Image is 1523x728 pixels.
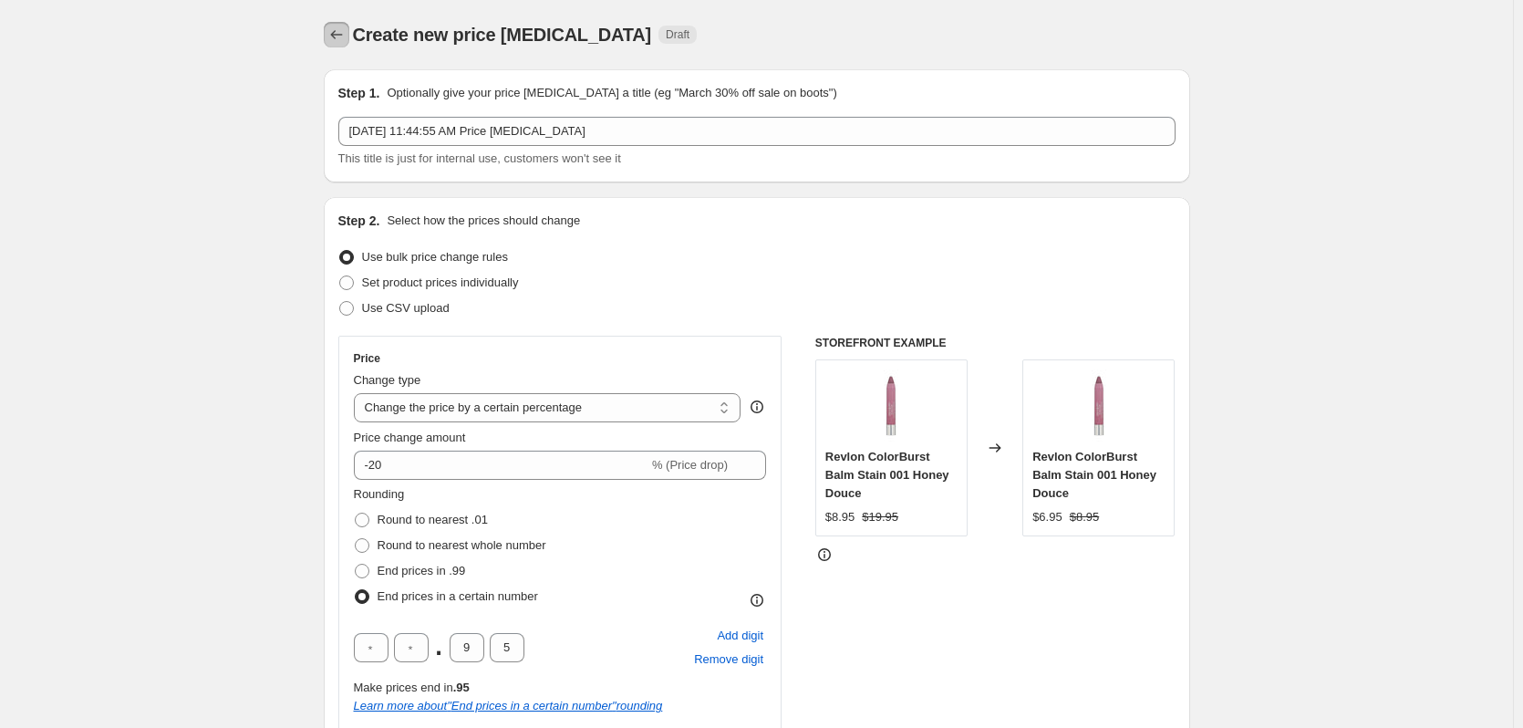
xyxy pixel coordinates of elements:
[855,369,927,442] img: BSHD1-Photoroom_80x.webp
[362,250,508,264] span: Use bulk price change rules
[338,212,380,230] h2: Step 2.
[338,84,380,102] h2: Step 1.
[362,301,450,315] span: Use CSV upload
[387,212,580,230] p: Select how the prices should change
[825,450,949,500] span: Revlon ColorBurst Balm Stain 001 Honey Douce
[1062,369,1135,442] img: BSHD1-Photoroom_80x.webp
[354,699,663,712] i: Learn more about " End prices in a certain number " rounding
[666,27,689,42] span: Draft
[450,633,484,662] input: ﹡
[378,538,546,552] span: Round to nearest whole number
[694,650,763,669] span: Remove digit
[338,117,1176,146] input: 30% off holiday sale
[324,22,349,47] button: Price change jobs
[1032,508,1062,526] div: $6.95
[338,151,621,165] span: This title is just for internal use, customers won't see it
[353,25,652,45] span: Create new price [MEDICAL_DATA]
[362,276,519,289] span: Set product prices individually
[691,648,766,671] button: Remove placeholder
[1070,508,1100,526] strike: $8.95
[354,681,470,694] span: Make prices end in
[354,351,380,366] h3: Price
[354,633,389,662] input: ﹡
[652,458,728,472] span: % (Price drop)
[354,487,405,501] span: Rounding
[862,508,898,526] strike: $19.95
[815,336,1176,350] h6: STOREFRONT EXAMPLE
[394,633,429,662] input: ﹡
[490,633,524,662] input: ﹡
[434,633,444,662] span: .
[354,373,421,387] span: Change type
[387,84,836,102] p: Optionally give your price [MEDICAL_DATA] a title (eg "March 30% off sale on boots")
[717,627,763,645] span: Add digit
[378,589,538,603] span: End prices in a certain number
[378,513,488,526] span: Round to nearest .01
[748,398,766,416] div: help
[453,681,470,694] b: .95
[354,431,466,444] span: Price change amount
[378,564,466,577] span: End prices in .99
[354,699,663,712] a: Learn more about"End prices in a certain number"rounding
[714,624,766,648] button: Add placeholder
[1032,450,1156,500] span: Revlon ColorBurst Balm Stain 001 Honey Douce
[354,451,648,480] input: -15
[825,508,855,526] div: $8.95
